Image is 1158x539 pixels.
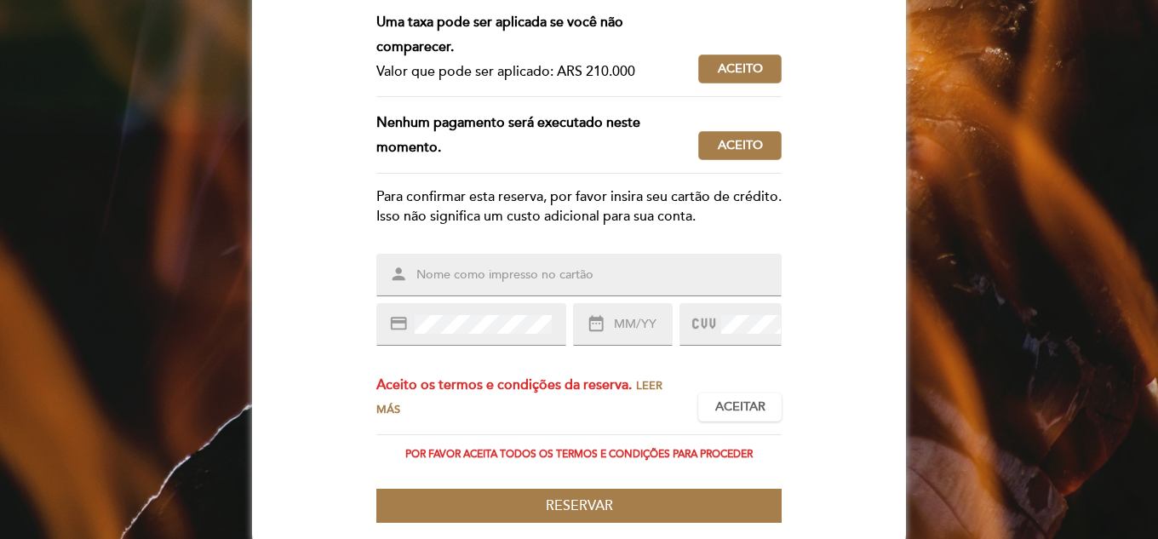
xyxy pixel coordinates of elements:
i: credit_card [389,314,408,333]
input: Nome como impresso no cartão [415,266,784,285]
span: Aceitar [715,399,765,416]
div: Valor que pode ser aplicado: ARS 210.000 [376,60,685,84]
span: Aceito [718,60,763,78]
div: Aceito os termos e condições da reserva. [376,373,698,422]
div: Nenhum pagamento será executado neste momento. [376,111,698,160]
button: Aceitar [698,393,782,421]
i: date_range [587,314,605,333]
input: MM/YY [612,315,672,335]
span: Aceito [718,137,763,155]
div: Por favor aceita todos os termos e condições para proceder [376,449,782,461]
div: Para confirmar esta reserva, por favor insira seu cartão de crédito. Isso não significa um custo ... [376,187,782,226]
button: Aceito [698,131,782,160]
span: Reservar [546,497,613,514]
span: Leer más [376,379,662,417]
button: Aceito [698,54,782,83]
i: person [389,265,408,284]
div: Uma taxa pode ser aplicada se você não comparecer. [376,10,685,60]
button: Reservar [376,489,782,524]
